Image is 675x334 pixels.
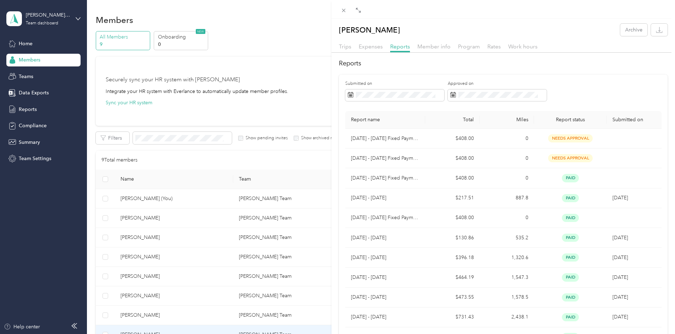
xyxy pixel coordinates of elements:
[480,208,534,228] td: 0
[351,274,419,281] p: [DATE] - [DATE]
[425,188,480,208] td: $217.51
[562,273,579,281] span: paid
[351,214,419,222] p: [DATE] - [DATE] Fixed Payment
[458,43,480,50] span: Program
[425,288,480,307] td: $473.55
[480,248,534,268] td: 1,320.6
[612,274,628,280] span: [DATE]
[487,43,501,50] span: Rates
[339,43,351,50] span: Trips
[339,59,668,68] h2: Reports
[480,168,534,188] td: 0
[351,135,419,142] p: [DATE] - [DATE] Fixed Payment
[548,154,593,162] span: needs approval
[612,254,628,260] span: [DATE]
[351,313,419,321] p: [DATE] - [DATE]
[480,307,534,327] td: 2,438.1
[351,154,419,162] p: [DATE] - [DATE] Fixed Payment
[359,43,383,50] span: Expenses
[345,81,444,87] label: Submitted on
[480,288,534,307] td: 1,578.5
[562,174,579,182] span: paid
[480,228,534,248] td: 535.2
[480,268,534,287] td: 1,547.3
[425,228,480,248] td: $130.86
[612,314,628,320] span: [DATE]
[612,195,628,201] span: [DATE]
[480,188,534,208] td: 887.8
[345,111,425,129] th: Report name
[480,129,534,148] td: 0
[612,294,628,300] span: [DATE]
[607,111,661,129] th: Submitted on
[508,43,538,50] span: Work hours
[562,253,579,262] span: paid
[620,24,647,36] button: Archive
[562,194,579,202] span: paid
[351,234,419,242] p: [DATE] - [DATE]
[425,168,480,188] td: $408.00
[390,43,410,50] span: Reports
[562,214,579,222] span: paid
[562,293,579,301] span: paid
[425,208,480,228] td: $408.00
[480,148,534,168] td: 0
[351,174,419,182] p: [DATE] - [DATE] Fixed Payment
[562,234,579,242] span: paid
[351,194,419,202] p: [DATE] - [DATE]
[351,254,419,262] p: [DATE] - [DATE]
[351,293,419,301] p: [DATE] - [DATE]
[425,268,480,287] td: $464.19
[562,313,579,321] span: paid
[548,134,593,142] span: needs approval
[339,24,400,36] p: [PERSON_NAME]
[540,117,601,123] span: Report status
[425,129,480,148] td: $408.00
[635,294,675,334] iframe: Everlance-gr Chat Button Frame
[485,117,528,123] div: Miles
[417,43,451,50] span: Member info
[448,81,547,87] label: Approved on
[425,248,480,268] td: $396.18
[431,117,474,123] div: Total
[425,148,480,168] td: $408.00
[612,235,628,241] span: [DATE]
[425,307,480,327] td: $731.43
